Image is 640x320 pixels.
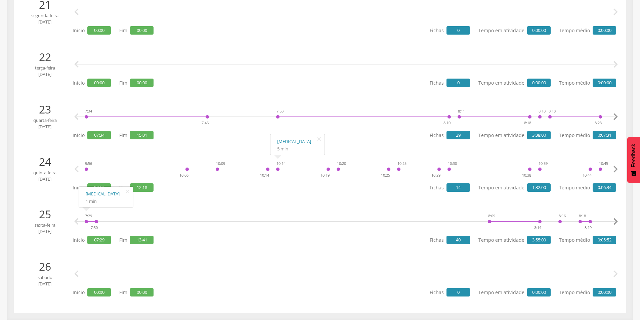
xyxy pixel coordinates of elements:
div: 10:19 [321,173,330,178]
p: Início [73,236,111,244]
span: terça-feira [22,65,68,71]
p: Início [73,79,111,87]
p: Tempo médio [559,131,616,139]
p: 22 [22,49,68,65]
span: 00:00 [87,79,111,87]
p: Tempo médio [559,183,616,192]
p: Fichas [430,183,470,192]
i:  [70,58,83,71]
p: 25 [22,207,68,222]
span: sexta-feira [22,222,68,228]
span: 1:32:00 [527,183,551,192]
div: 8:18 [579,213,586,219]
span: 09:56 [87,183,111,192]
span: 00:00 [130,26,154,35]
span: 12:18 [130,183,154,192]
i:  [70,110,83,124]
p: Fichas [430,26,470,35]
p: Início [73,26,111,35]
span: 0:00:00 [527,26,551,35]
span: [DATE] [22,71,68,78]
i:  [70,267,83,281]
p: Tempo médio [559,79,616,87]
span: 0 [446,26,470,35]
span: 0:07:31 [593,131,616,139]
div: 8:10 [443,120,451,126]
span: 0:00:00 [527,288,551,296]
i:  [70,215,83,228]
div: 10:29 [431,173,440,178]
div: 8:16 [559,213,566,219]
span: 00:00 [130,79,154,87]
p: Fim [119,288,154,296]
p: Fichas [430,131,470,139]
span: quarta-feira [22,117,68,124]
span: 0 [446,79,470,87]
p: Tempo em atividade [478,26,551,35]
div: 8:09 [488,213,495,219]
span: Feedback [631,144,637,167]
div: 10:38 [522,173,531,178]
span: [DATE] [22,228,68,235]
div: 10:30 [448,161,457,166]
div: 10:44 [583,173,592,178]
i:  [609,215,622,228]
div: 8:11 [458,108,465,114]
i:  [609,267,622,281]
div: 7:53 [276,108,284,114]
div: 10:25 [381,173,390,178]
span: [DATE] [22,124,68,130]
span: 0 [446,288,470,296]
div: 8:18 [539,108,546,114]
span: 3:38:00 [527,131,551,139]
span: 0:00:00 [527,79,551,87]
span: 40 [446,236,470,244]
p: Fim [119,26,154,35]
span: 0:00:00 [593,288,616,296]
div: 7:46 [202,120,209,126]
i:  [609,110,622,124]
span: 00:00 [87,26,111,35]
div: 9:56 [85,161,92,166]
i:  [609,58,622,71]
div: 8:14 [534,225,541,230]
span: 14 [446,183,470,192]
div: 7:30 [91,225,98,230]
div: 8:19 [585,225,592,230]
span: [DATE] [22,176,68,182]
div: 10:45 [599,161,608,166]
span: 07:34 [87,131,111,139]
span: [DATE] [22,281,68,287]
p: Tempo em atividade [478,131,551,139]
span: 00:00 [130,288,154,296]
span: 00:00 [87,288,111,296]
p: Início [73,131,111,139]
span: sábado [22,274,68,281]
p: Fim [119,131,154,139]
span: 07:29 [87,236,111,244]
div: 10:39 [539,161,548,166]
p: Fichas [430,236,470,244]
p: 23 [22,102,68,117]
div: 7:34 [85,108,92,114]
div: 8:18 [524,120,531,126]
span: 0:00:00 [593,79,616,87]
span: 3:55:00 [527,236,551,244]
p: Fichas [430,79,470,87]
p: Tempo em atividade [478,79,551,87]
span: 0:05:52 [593,236,616,244]
p: Fim [119,236,154,244]
i:  [70,5,83,19]
span: 29 [446,131,470,139]
p: Início [73,288,111,296]
p: Tempo médio [559,26,616,35]
p: Tempo em atividade [478,236,551,244]
button: Feedback - Mostrar pesquisa [627,137,640,183]
p: Início [73,183,111,192]
div: 8:18 [549,108,556,114]
p: Tempo médio [559,236,616,244]
p: 24 [22,154,68,170]
div: 10:06 [179,173,188,178]
p: 26 [22,259,68,274]
p: Tempo em atividade [478,183,551,192]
